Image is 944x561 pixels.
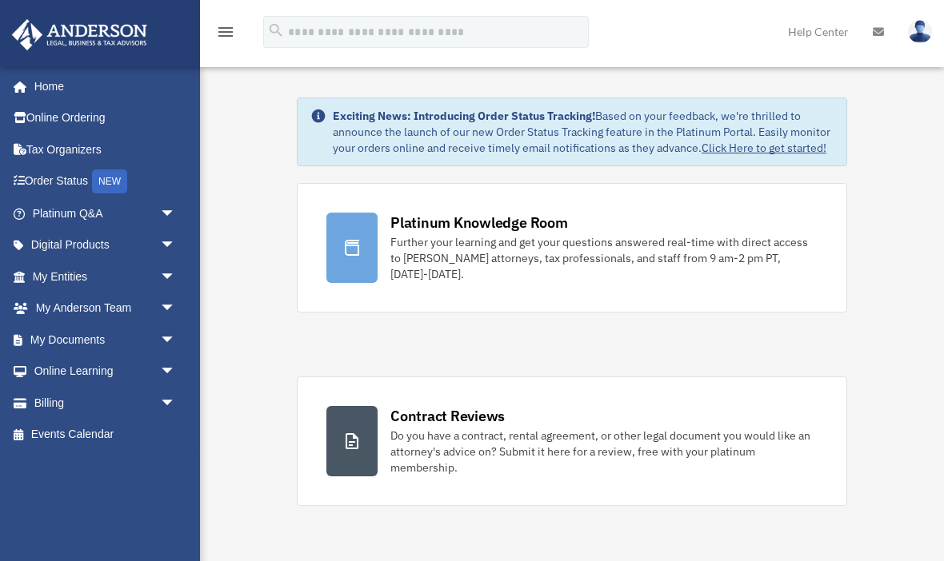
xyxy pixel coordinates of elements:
[333,109,595,123] strong: Exciting News: Introducing Order Status Tracking!
[390,406,505,426] div: Contract Reviews
[333,108,834,156] div: Based on your feedback, we're thrilled to announce the launch of our new Order Status Tracking fe...
[390,428,818,475] div: Do you have a contract, rental agreement, or other legal document you would like an attorney's ad...
[160,387,192,420] span: arrow_drop_down
[11,70,192,102] a: Home
[11,197,200,229] a: Platinum Q&Aarrow_drop_down
[7,19,152,50] img: Anderson Advisors Platinum Portal
[11,387,200,419] a: Billingarrow_drop_down
[267,22,285,39] i: search
[11,324,200,356] a: My Documentsarrow_drop_down
[908,20,932,43] img: User Pic
[11,102,200,134] a: Online Ordering
[297,183,847,312] a: Platinum Knowledge Room Further your learning and get your questions answered real-time with dire...
[160,261,192,293] span: arrow_drop_down
[216,28,235,42] a: menu
[160,324,192,356] span: arrow_drop_down
[160,292,192,325] span: arrow_drop_down
[702,141,826,155] a: Click Here to get started!
[11,356,200,388] a: Online Learningarrow_drop_down
[297,376,847,506] a: Contract Reviews Do you have a contract, rental agreement, or other legal document you would like...
[160,197,192,230] span: arrow_drop_down
[11,229,200,261] a: Digital Productsarrow_drop_down
[390,213,568,233] div: Platinum Knowledge Room
[11,292,200,324] a: My Anderson Teamarrow_drop_down
[11,165,200,198] a: Order StatusNEW
[160,356,192,388] span: arrow_drop_down
[216,22,235,42] i: menu
[11,261,200,292] a: My Entitiesarrow_drop_down
[92,169,127,193] div: NEW
[11,419,200,451] a: Events Calendar
[390,234,818,282] div: Further your learning and get your questions answered real-time with direct access to [PERSON_NAM...
[11,133,200,165] a: Tax Organizers
[160,229,192,262] span: arrow_drop_down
